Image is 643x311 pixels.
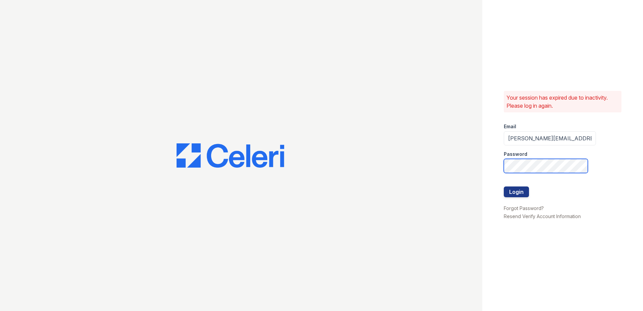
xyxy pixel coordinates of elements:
img: CE_Logo_Blue-a8612792a0a2168367f1c8372b55b34899dd931a85d93a1a3d3e32e68fde9ad4.png [177,143,284,168]
a: Resend Verify Account Information [504,213,581,219]
label: Email [504,123,516,130]
a: Forgot Password? [504,205,544,211]
p: Your session has expired due to inactivity. Please log in again. [506,94,619,110]
button: Login [504,186,529,197]
label: Password [504,151,527,158]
